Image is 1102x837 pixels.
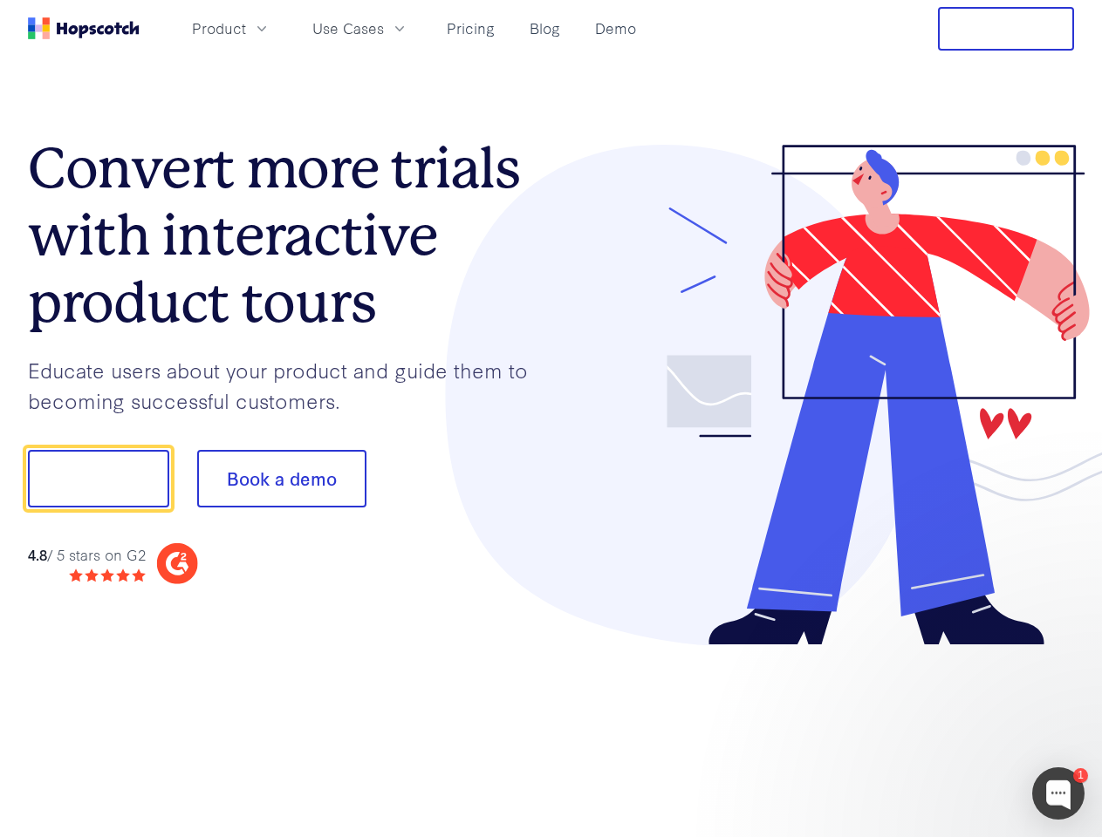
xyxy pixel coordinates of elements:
div: / 5 stars on G2 [28,544,146,566]
button: Product [181,14,281,43]
span: Product [192,17,246,39]
div: 1 [1073,768,1088,783]
p: Educate users about your product and guide them to becoming successful customers. [28,355,551,415]
button: Use Cases [302,14,419,43]
button: Show me! [28,450,169,507]
button: Free Trial [938,7,1074,51]
a: Blog [523,14,567,43]
strong: 4.8 [28,544,47,564]
h1: Convert more trials with interactive product tours [28,135,551,336]
span: Use Cases [312,17,384,39]
a: Pricing [440,14,502,43]
button: Book a demo [197,450,366,507]
a: Home [28,17,140,39]
a: Demo [588,14,643,43]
